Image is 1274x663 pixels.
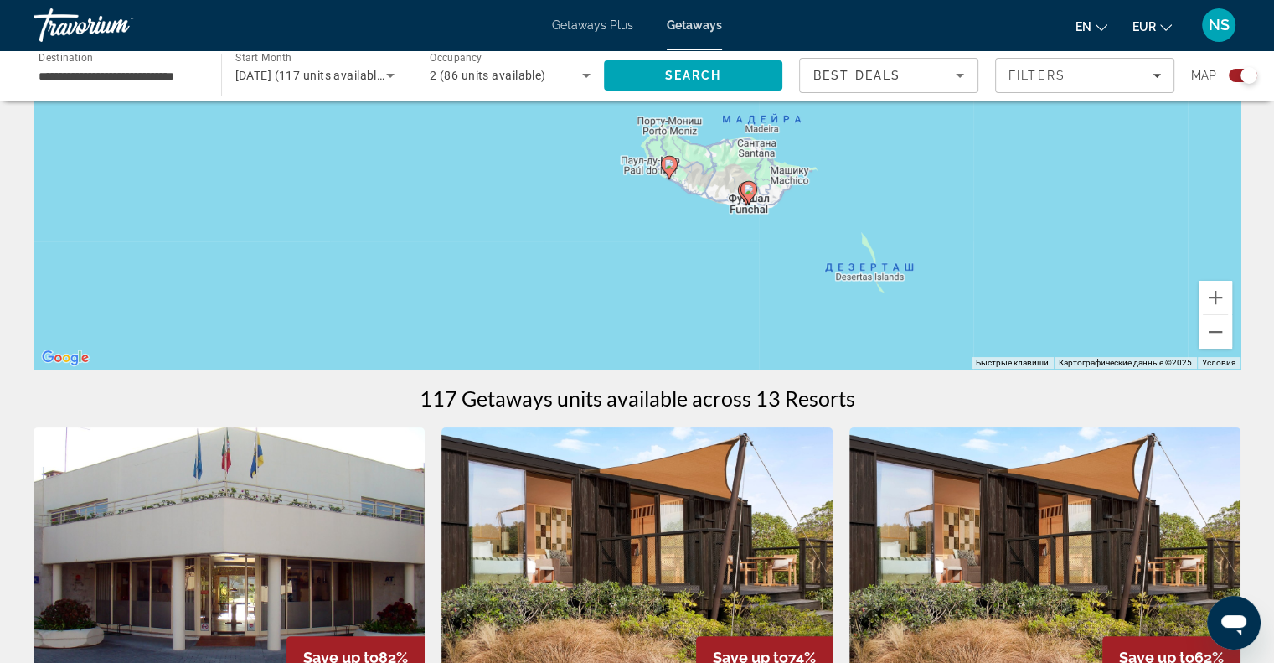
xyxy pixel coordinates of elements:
[420,386,855,411] h1: 117 Getaways units available across 13 Resorts
[235,52,291,64] span: Start Month
[34,3,201,47] a: Travorium
[1059,358,1192,367] span: Картографические данные ©2025
[1075,14,1107,39] button: Change language
[1191,64,1216,87] span: Map
[1197,8,1240,43] button: User Menu
[1209,17,1230,34] span: NS
[39,51,93,63] span: Destination
[1132,20,1156,34] span: EUR
[1075,20,1091,34] span: en
[430,69,546,82] span: 2 (86 units available)
[667,18,722,32] a: Getaways
[813,69,900,82] span: Best Deals
[1199,315,1232,349] button: Уменьшить
[604,60,783,91] button: Search
[430,52,482,64] span: Occupancy
[813,65,964,85] mat-select: Sort by
[38,347,93,369] img: Google
[552,18,633,32] a: Getaways Plus
[995,58,1174,93] button: Filters
[1132,14,1172,39] button: Change currency
[976,357,1049,369] button: Быстрые клавиши
[1199,281,1232,314] button: Увеличить
[39,66,199,86] input: Select destination
[235,69,388,82] span: [DATE] (117 units available)
[1207,596,1261,650] iframe: Кнопка запуска окна обмена сообщениями
[1008,69,1065,82] span: Filters
[1202,358,1235,367] a: Условия (ссылка откроется в новой вкладке)
[38,347,93,369] a: Открыть эту область в Google Картах (в новом окне)
[664,69,721,82] span: Search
